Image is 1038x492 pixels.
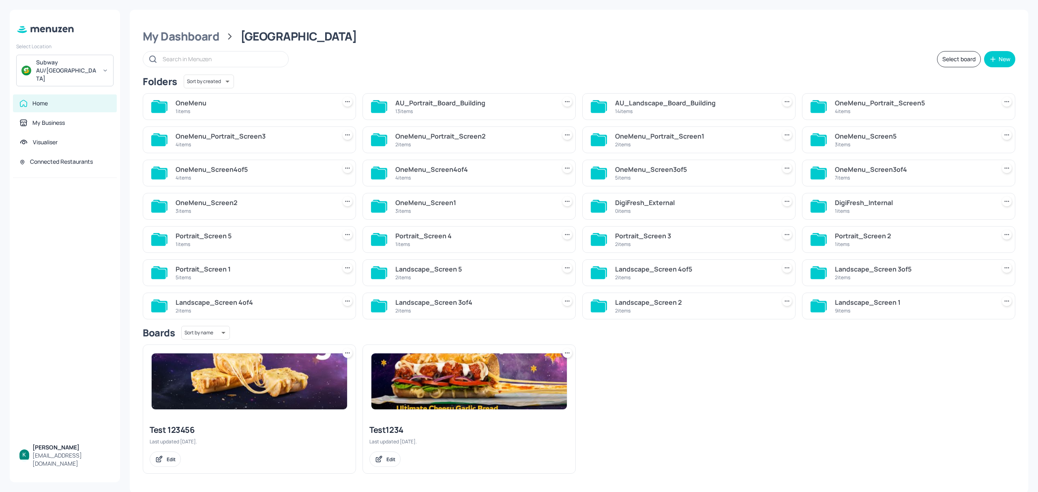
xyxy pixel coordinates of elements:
[32,119,65,127] div: My Business
[19,449,29,459] img: ACg8ocKBIlbXoTTzaZ8RZ_0B6YnoiWvEjOPx6MQW7xFGuDwnGH3hbQ=s96-c
[16,43,114,50] div: Select Location
[395,131,553,141] div: OneMenu_Portrait_Screen2
[615,141,772,148] div: 2 items
[835,231,992,241] div: Portrait_Screen 2
[176,274,333,281] div: 5 items
[176,108,333,115] div: 1 items
[615,297,772,307] div: Landscape_Screen 2
[176,165,333,174] div: OneMenu_Screen4of5
[395,231,553,241] div: Portrait_Screen 4
[150,424,349,436] div: Test 123456
[167,456,176,463] div: Edit
[143,75,177,88] div: Folders
[835,207,992,214] div: 1 items
[176,131,333,141] div: OneMenu_Portrait_Screen3
[835,297,992,307] div: Landscape_Screen 1
[835,241,992,248] div: 1 items
[615,274,772,281] div: 2 items
[395,174,553,181] div: 4 items
[615,108,772,115] div: 14 items
[152,353,347,409] img: 2025-07-10-1752121846622sz7jw3wfcac.jpeg
[143,326,175,339] div: Boards
[937,51,981,67] button: Select board
[176,174,333,181] div: 4 items
[615,207,772,214] div: 0 items
[176,241,333,248] div: 1 items
[395,98,553,108] div: AU_Portrait_Board_Building
[395,264,553,274] div: Landscape_Screen 5
[176,264,333,274] div: Portrait_Screen 1
[395,241,553,248] div: 1 items
[176,307,333,314] div: 2 items
[176,231,333,241] div: Portrait_Screen 5
[369,424,569,436] div: Test1234
[615,131,772,141] div: OneMenu_Portrait_Screen1
[395,141,553,148] div: 2 items
[150,438,349,445] div: Last updated [DATE].
[32,99,48,107] div: Home
[176,297,333,307] div: Landscape_Screen 4of4
[615,307,772,314] div: 2 items
[615,165,772,174] div: OneMenu_Screen3of5
[835,141,992,148] div: 3 items
[999,56,1010,62] div: New
[615,231,772,241] div: Portrait_Screen 3
[835,165,992,174] div: OneMenu_Screen3of4
[21,66,31,75] img: avatar
[395,165,553,174] div: OneMenu_Screen4of4
[36,58,97,83] div: Subway AU/[GEOGRAPHIC_DATA]
[163,53,280,65] input: Search in Menuzen
[835,274,992,281] div: 2 items
[615,198,772,207] div: DigiFresh_External
[835,174,992,181] div: 7 items
[30,158,93,166] div: Connected Restaurants
[835,131,992,141] div: OneMenu_Screen5
[615,241,772,248] div: 2 items
[386,456,395,463] div: Edit
[33,138,58,146] div: Visualiser
[176,198,333,207] div: OneMenu_Screen2
[395,207,553,214] div: 3 items
[835,108,992,115] div: 4 items
[32,451,110,468] div: [EMAIL_ADDRESS][DOMAIN_NAME]
[835,198,992,207] div: DigiFresh_Internal
[835,307,992,314] div: 9 items
[984,51,1015,67] button: New
[32,443,110,451] div: [PERSON_NAME]
[395,274,553,281] div: 2 items
[835,98,992,108] div: OneMenu_Portrait_Screen5
[143,29,219,44] div: My Dashboard
[176,207,333,214] div: 3 items
[615,98,772,108] div: AU_Landscape_Board_Building
[395,108,553,115] div: 13 items
[176,141,333,148] div: 4 items
[615,264,772,274] div: Landscape_Screen 4of5
[184,73,234,90] div: Sort by created
[395,307,553,314] div: 2 items
[176,98,333,108] div: OneMenu
[835,264,992,274] div: Landscape_Screen 3of5
[240,29,357,44] div: [GEOGRAPHIC_DATA]
[395,297,553,307] div: Landscape_Screen 3of4
[615,174,772,181] div: 5 items
[395,198,553,207] div: OneMenu_Screen1
[369,438,569,445] div: Last updated [DATE].
[181,325,230,341] div: Sort by name
[371,353,567,409] img: 2025-07-04-1751602109400wgjxwnoxla.jpeg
